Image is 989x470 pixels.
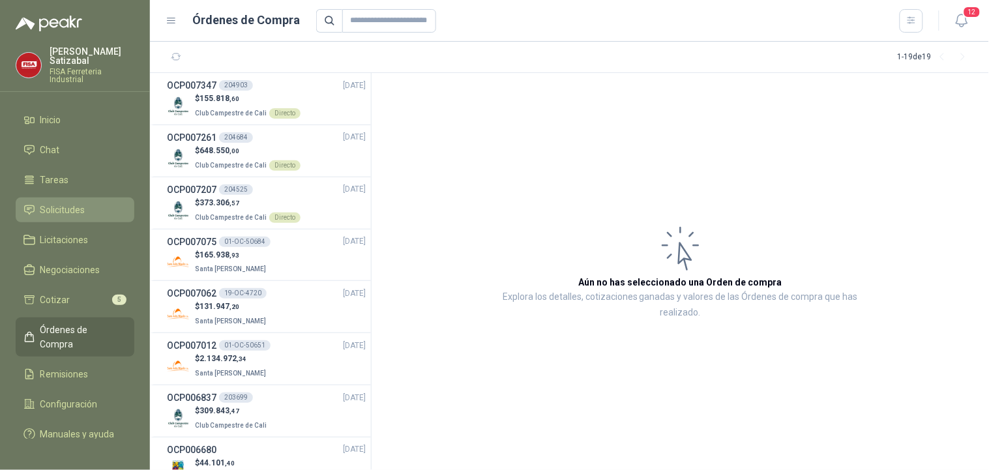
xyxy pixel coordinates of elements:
span: [DATE] [343,443,366,456]
span: [DATE] [343,131,366,143]
span: Chat [40,143,60,157]
div: 204903 [219,80,253,91]
div: Directo [269,213,301,223]
p: [PERSON_NAME] Satizabal [50,47,134,65]
a: Solicitudes [16,198,134,222]
button: 12 [950,9,973,33]
span: 165.938 [199,250,239,259]
div: 203699 [219,392,253,403]
div: 01-OC-50684 [219,237,271,247]
a: OCP00707501-OC-50684[DATE] Company Logo$165.938,93Santa [PERSON_NAME] [167,235,366,276]
span: ,34 [237,355,246,362]
a: Inicio [16,108,134,132]
a: Licitaciones [16,228,134,252]
span: 12 [963,6,981,18]
p: $ [195,197,301,209]
h1: Órdenes de Compra [193,11,301,29]
span: ,60 [229,95,239,102]
div: 204525 [219,184,253,195]
span: ,57 [229,199,239,207]
span: Órdenes de Compra [40,323,122,351]
p: FISA Ferreteria Industrial [50,68,134,83]
div: Directo [269,108,301,119]
span: Solicitudes [40,203,85,217]
p: $ [195,145,301,157]
span: Club Campestre de Cali [195,110,267,117]
span: ,20 [229,303,239,310]
p: $ [195,249,269,261]
div: 19-OC-4720 [219,288,267,299]
span: [DATE] [343,287,366,300]
a: OCP007207204525[DATE] Company Logo$373.306,57Club Campestre de CaliDirecto [167,183,366,224]
a: Negociaciones [16,257,134,282]
p: $ [195,405,269,417]
span: 373.306 [199,198,239,207]
span: ,93 [229,252,239,259]
a: Configuración [16,392,134,417]
div: Directo [269,160,301,171]
img: Company Logo [167,302,190,325]
span: Licitaciones [40,233,89,247]
p: $ [195,93,301,105]
h3: OCP006837 [167,390,216,405]
p: Explora los detalles, cotizaciones ganadas y valores de las Órdenes de compra que has realizado. [502,289,859,321]
span: Remisiones [40,367,89,381]
img: Company Logo [167,95,190,117]
span: 2.134.972 [199,354,246,363]
div: 01-OC-50651 [219,340,271,351]
span: 5 [112,295,126,305]
a: Cotizar5 [16,287,134,312]
span: [DATE] [343,183,366,196]
a: Órdenes de Compra [16,317,134,357]
a: Manuales y ayuda [16,422,134,447]
span: Cotizar [40,293,70,307]
span: Tareas [40,173,69,187]
span: Santa [PERSON_NAME] [195,317,266,325]
h3: Aún no has seleccionado una Orden de compra [579,275,782,289]
a: Chat [16,138,134,162]
span: 309.843 [199,406,239,415]
a: Tareas [16,168,134,192]
a: OCP007261204684[DATE] Company Logo$648.550,00Club Campestre de CaliDirecto [167,130,366,171]
h3: OCP007062 [167,286,216,301]
span: 648.550 [199,146,239,155]
span: Club Campestre de Cali [195,214,267,221]
img: Company Logo [167,199,190,222]
img: Logo peakr [16,16,82,31]
a: OCP007347204903[DATE] Company Logo$155.818,60Club Campestre de CaliDirecto [167,78,366,119]
span: Configuración [40,397,98,411]
span: ,47 [229,407,239,415]
h3: OCP007261 [167,130,216,145]
span: [DATE] [343,235,366,248]
span: ,40 [225,460,235,467]
a: Remisiones [16,362,134,387]
span: Santa [PERSON_NAME] [195,265,266,272]
a: OCP00706219-OC-4720[DATE] Company Logo$131.947,20Santa [PERSON_NAME] [167,286,366,327]
p: $ [195,301,269,313]
span: Club Campestre de Cali [195,162,267,169]
a: OCP00701201-OC-50651[DATE] Company Logo$2.134.972,34Santa [PERSON_NAME] [167,338,366,379]
p: $ [195,457,252,469]
span: Inicio [40,113,61,127]
span: Club Campestre de Cali [195,422,267,429]
span: 44.101 [199,458,235,467]
h3: OCP007012 [167,338,216,353]
h3: OCP007207 [167,183,216,197]
span: Negociaciones [40,263,100,277]
a: OCP006837203699[DATE] Company Logo$309.843,47Club Campestre de Cali [167,390,366,432]
h3: OCP007075 [167,235,216,249]
span: Manuales y ayuda [40,427,115,441]
img: Company Logo [16,53,41,78]
span: [DATE] [343,80,366,92]
span: [DATE] [343,340,366,352]
span: 155.818 [199,94,239,103]
p: $ [195,353,269,365]
span: ,00 [229,147,239,154]
img: Company Logo [167,250,190,273]
h3: OCP007347 [167,78,216,93]
div: 1 - 19 de 19 [898,47,973,68]
h3: OCP006680 [167,443,216,457]
span: [DATE] [343,392,366,404]
div: 204684 [219,132,253,143]
img: Company Logo [167,147,190,169]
